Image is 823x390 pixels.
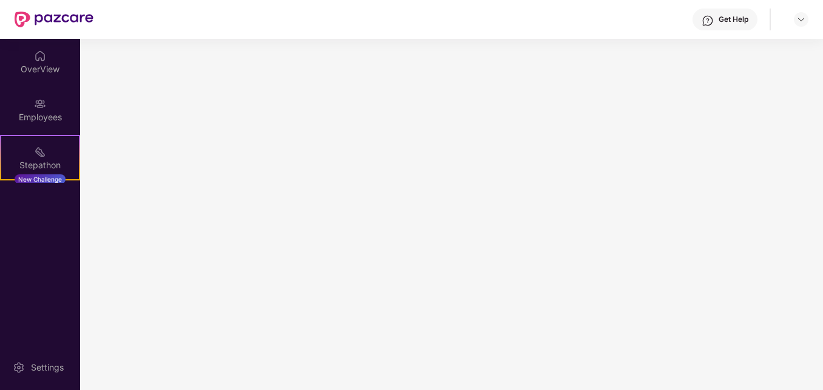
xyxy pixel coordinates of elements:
[702,15,714,27] img: svg+xml;base64,PHN2ZyBpZD0iSGVscC0zMngzMiIgeG1sbnM9Imh0dHA6Ly93d3cudzMub3JnLzIwMDAvc3ZnIiB3aWR0aD...
[796,15,806,24] img: svg+xml;base64,PHN2ZyBpZD0iRHJvcGRvd24tMzJ4MzIiIHhtbG5zPSJodHRwOi8vd3d3LnczLm9yZy8yMDAwL3N2ZyIgd2...
[15,12,93,27] img: New Pazcare Logo
[15,174,66,184] div: New Challenge
[34,146,46,158] img: svg+xml;base64,PHN2ZyB4bWxucz0iaHR0cDovL3d3dy53My5vcmcvMjAwMC9zdmciIHdpZHRoPSIyMSIgaGVpZ2h0PSIyMC...
[34,50,46,62] img: svg+xml;base64,PHN2ZyBpZD0iSG9tZSIgeG1sbnM9Imh0dHA6Ly93d3cudzMub3JnLzIwMDAvc3ZnIiB3aWR0aD0iMjAiIG...
[27,361,67,374] div: Settings
[1,159,79,171] div: Stepathon
[719,15,748,24] div: Get Help
[34,98,46,110] img: svg+xml;base64,PHN2ZyBpZD0iRW1wbG95ZWVzIiB4bWxucz0iaHR0cDovL3d3dy53My5vcmcvMjAwMC9zdmciIHdpZHRoPS...
[13,361,25,374] img: svg+xml;base64,PHN2ZyBpZD0iU2V0dGluZy0yMHgyMCIgeG1sbnM9Imh0dHA6Ly93d3cudzMub3JnLzIwMDAvc3ZnIiB3aW...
